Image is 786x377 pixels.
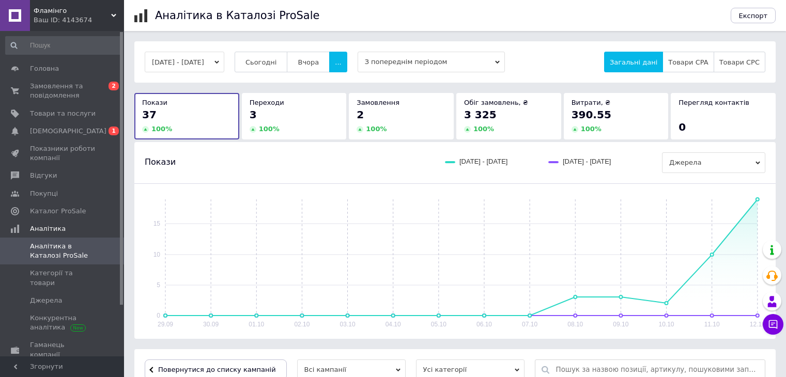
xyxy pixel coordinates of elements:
[662,52,714,72] button: Товари CPA
[30,144,96,163] span: Показники роботи компанії
[357,99,399,106] span: Замовлення
[5,36,122,55] input: Пошук
[157,312,160,319] text: 0
[30,109,96,118] span: Товари та послуги
[145,156,176,168] span: Покази
[30,171,57,180] span: Відгуки
[739,12,768,20] span: Експорт
[731,8,776,23] button: Експорт
[30,207,86,216] span: Каталог ProSale
[203,321,219,328] text: 30.09
[473,125,494,133] span: 100 %
[522,321,537,328] text: 07.10
[704,321,720,328] text: 11.10
[763,314,783,335] button: Чат з покупцем
[109,127,119,135] span: 1
[340,321,356,328] text: 03.10
[30,189,58,198] span: Покупці
[662,152,765,173] span: Джерела
[604,52,663,72] button: Загальні дані
[750,321,765,328] text: 12.10
[298,58,319,66] span: Вчора
[714,52,765,72] button: Товари CPC
[329,52,347,72] button: ...
[109,82,119,90] span: 2
[30,242,96,260] span: Аналітика в Каталозі ProSale
[158,321,173,328] text: 29.09
[145,52,224,72] button: [DATE] - [DATE]
[142,99,167,106] span: Покази
[30,224,66,233] span: Аналітика
[294,321,310,328] text: 02.10
[155,9,319,22] h1: Аналітика в Каталозі ProSale
[30,82,96,100] span: Замовлення та повідомлення
[259,125,280,133] span: 100 %
[250,108,257,121] span: 3
[30,296,62,305] span: Джерела
[431,321,446,328] text: 05.10
[567,321,583,328] text: 08.10
[386,321,401,328] text: 04.10
[250,99,284,106] span: Переходи
[719,58,760,66] span: Товари CPC
[151,125,172,133] span: 100 %
[581,125,602,133] span: 100 %
[34,6,111,15] span: Фламінго
[357,108,364,121] span: 2
[30,340,96,359] span: Гаманець компанії
[30,127,106,136] span: [DEMOGRAPHIC_DATA]
[30,269,96,287] span: Категорії та товари
[142,108,157,121] span: 37
[158,366,276,373] span: Повернутися до списку кампаній
[366,125,387,133] span: 100 %
[572,99,611,106] span: Витрати, ₴
[476,321,492,328] text: 06.10
[464,99,528,106] span: Обіг замовлень, ₴
[34,15,124,25] div: Ваш ID: 4143674
[30,313,96,332] span: Конкурентна аналітика
[358,52,505,72] span: З попереднім періодом
[610,58,657,66] span: Загальні дані
[679,99,749,106] span: Перегляд контактів
[679,121,686,133] span: 0
[153,251,161,258] text: 10
[245,58,277,66] span: Сьогодні
[287,52,330,72] button: Вчора
[235,52,288,72] button: Сьогодні
[153,220,161,227] text: 15
[464,108,497,121] span: 3 325
[659,321,674,328] text: 10.10
[572,108,611,121] span: 390.55
[335,58,341,66] span: ...
[668,58,708,66] span: Товари CPA
[613,321,628,328] text: 09.10
[30,64,59,73] span: Головна
[157,281,160,289] text: 5
[249,321,264,328] text: 01.10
